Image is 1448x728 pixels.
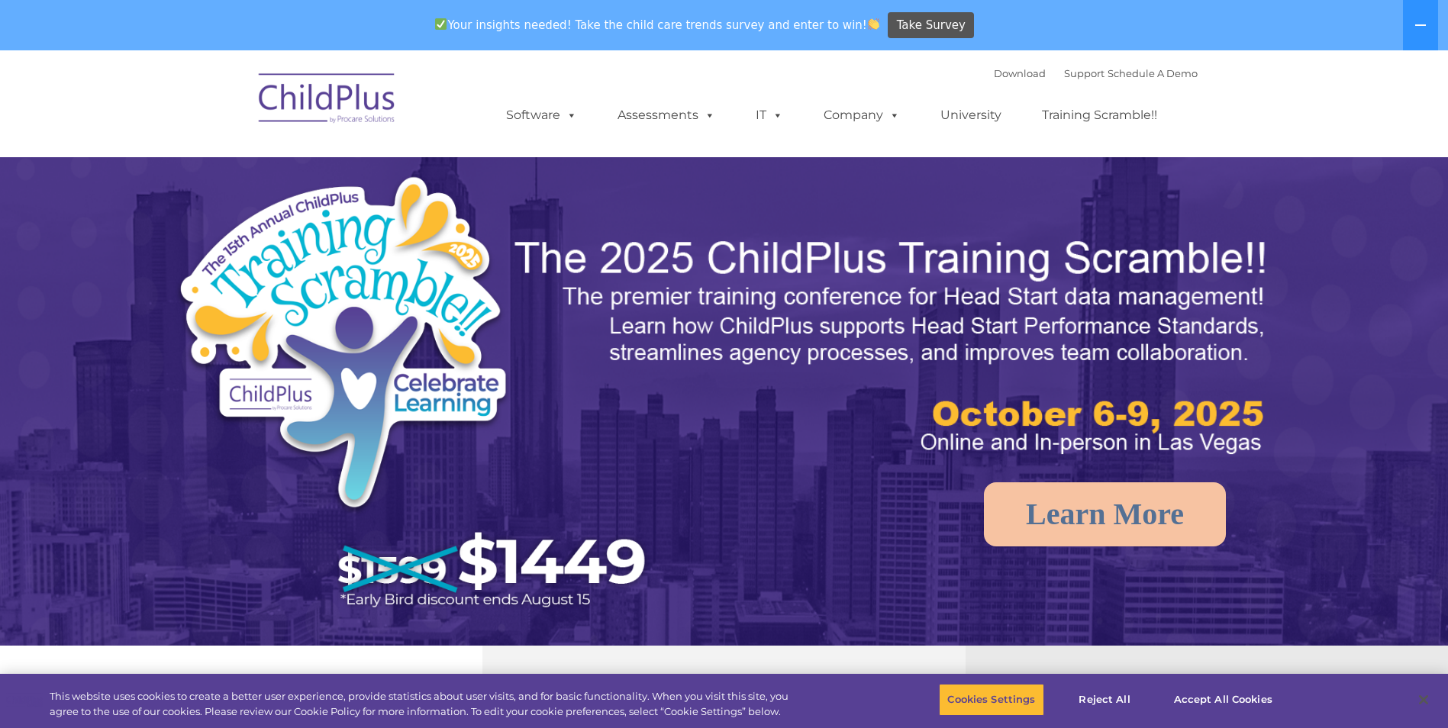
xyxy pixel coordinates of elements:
a: Take Survey [888,12,974,39]
img: 👏 [868,18,879,30]
a: Training Scramble!! [1027,100,1172,130]
button: Reject All [1057,684,1153,716]
font: | [994,67,1198,79]
button: Accept All Cookies [1166,684,1281,716]
a: Assessments [602,100,730,130]
img: ✅ [435,18,447,30]
div: This website uses cookies to create a better user experience, provide statistics about user visit... [50,689,796,719]
a: Download [994,67,1046,79]
button: Cookies Settings [939,684,1043,716]
a: Schedule A Demo [1108,67,1198,79]
span: Last name [212,101,259,112]
a: Software [491,100,592,130]
a: Company [808,100,915,130]
span: Take Survey [897,12,966,39]
img: ChildPlus by Procare Solutions [251,63,404,139]
span: Your insights needed! Take the child care trends survey and enter to win! [429,10,886,40]
a: University [925,100,1017,130]
button: Close [1407,683,1440,717]
a: Support [1064,67,1105,79]
span: Phone number [212,163,277,175]
a: Learn More [984,482,1226,546]
a: IT [740,100,798,130]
